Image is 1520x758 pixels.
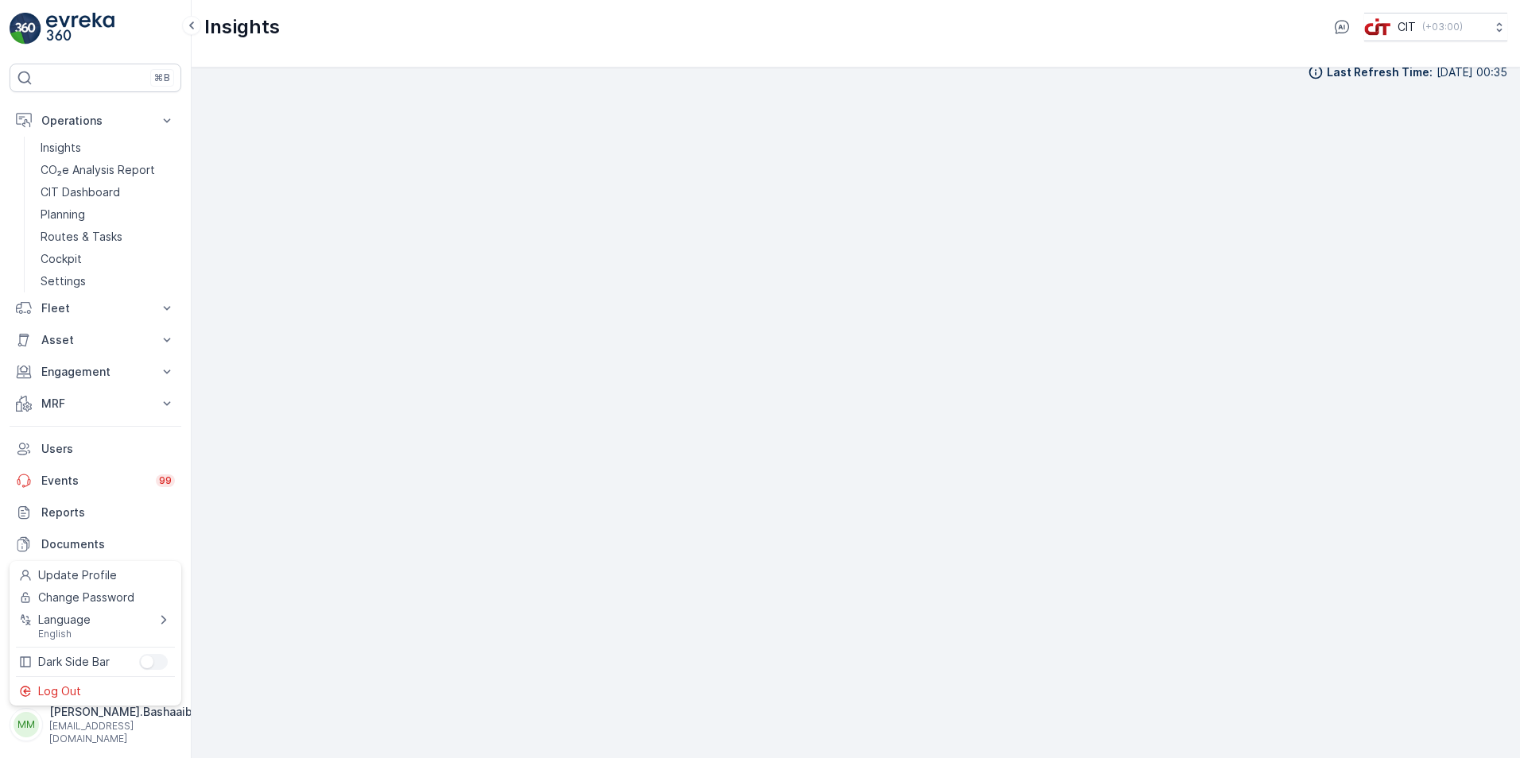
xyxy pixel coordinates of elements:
[1422,21,1463,33] p: ( +03:00 )
[38,628,91,640] span: English
[38,654,110,670] span: Dark Side Bar
[41,364,149,380] p: Engagement
[10,465,181,497] a: Events99
[41,251,82,267] p: Cockpit
[154,72,170,84] p: ⌘B
[41,207,85,222] p: Planning
[41,332,149,348] p: Asset
[38,683,81,699] span: Log Out
[10,497,181,528] a: Reports
[10,13,41,44] img: logo
[14,712,39,737] div: MM
[10,292,181,324] button: Fleet
[10,704,181,745] button: MM[PERSON_NAME].Bashaaib[EMAIL_ADDRESS][DOMAIN_NAME]
[1364,18,1391,36] img: cit-logo_pOk6rL0.png
[38,612,91,628] span: Language
[34,248,181,270] a: Cockpit
[41,184,120,200] p: CIT Dashboard
[34,203,181,226] a: Planning
[41,162,155,178] p: CO₂e Analysis Report
[38,567,117,583] span: Update Profile
[46,13,114,44] img: logo_light-DOdMpM7g.png
[10,324,181,356] button: Asset
[204,14,280,40] p: Insights
[34,159,181,181] a: CO₂e Analysis Report
[159,474,172,487] p: 99
[34,226,181,248] a: Routes & Tasks
[10,388,181,420] button: MRF
[41,140,81,156] p: Insights
[10,356,181,388] button: Engagement
[1327,64,1433,80] p: Last Refresh Time :
[49,704,192,720] p: [PERSON_NAME].Bashaaib
[41,536,175,552] p: Documents
[1364,13,1507,41] button: CIT(+03:00)
[41,505,175,520] p: Reports
[41,273,86,289] p: Settings
[1437,64,1507,80] p: [DATE] 00:35
[38,590,134,605] span: Change Password
[10,528,181,560] a: Documents
[10,433,181,465] a: Users
[10,561,181,706] ul: Menu
[10,105,181,137] button: Operations
[1398,19,1416,35] p: CIT
[34,137,181,159] a: Insights
[34,270,181,292] a: Settings
[34,181,181,203] a: CIT Dashboard
[41,473,146,489] p: Events
[41,396,149,412] p: MRF
[41,441,175,457] p: Users
[41,300,149,316] p: Fleet
[41,229,122,245] p: Routes & Tasks
[49,720,192,745] p: [EMAIL_ADDRESS][DOMAIN_NAME]
[41,113,149,129] p: Operations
